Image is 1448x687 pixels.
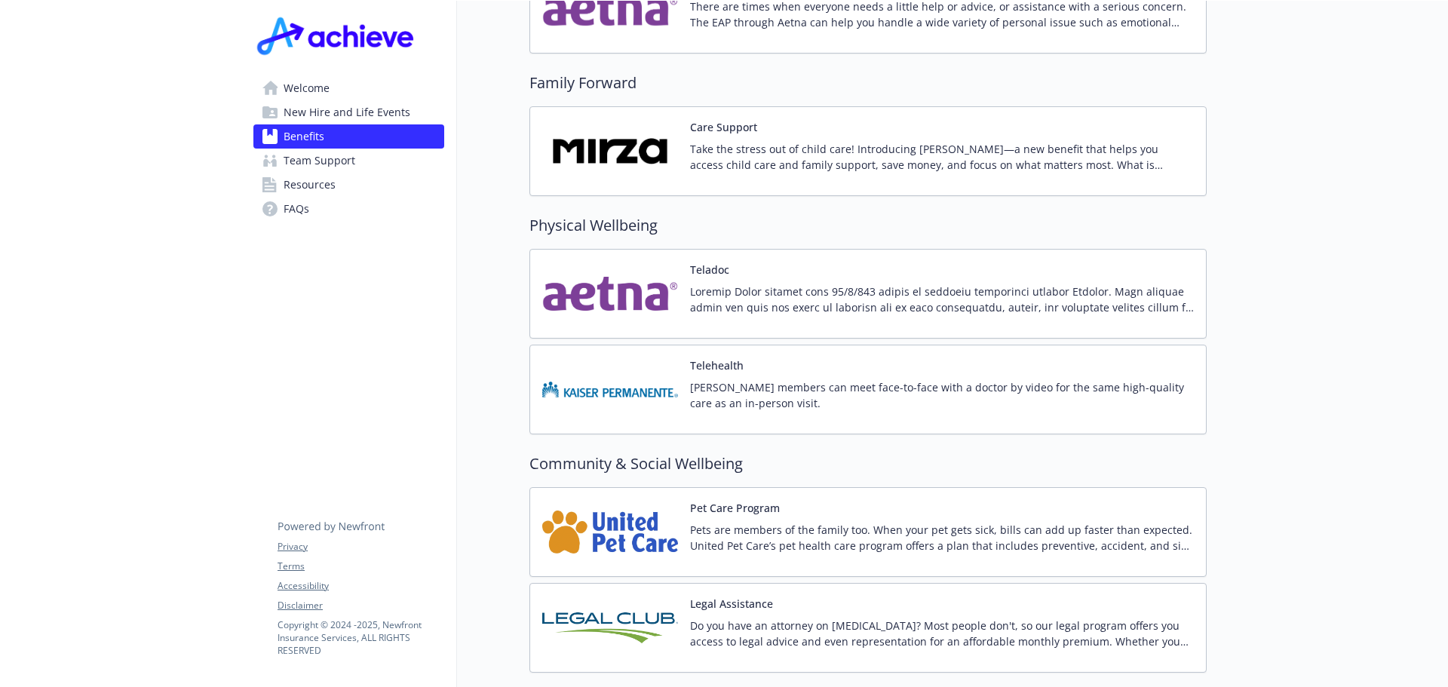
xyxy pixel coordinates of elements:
a: New Hire and Life Events [253,100,444,124]
img: United Pet Care carrier logo [542,500,678,564]
span: Team Support [284,149,355,173]
a: Resources [253,173,444,197]
a: Privacy [278,540,443,554]
a: Accessibility [278,579,443,593]
button: Telehealth [690,357,744,373]
a: Benefits [253,124,444,149]
img: Kaiser Permanente Insurance Company carrier logo [542,357,678,422]
a: FAQs [253,197,444,221]
span: FAQs [284,197,309,221]
a: Team Support [253,149,444,173]
p: Pets are members of the family too. When your pet gets sick, bills can add up faster than expecte... [690,522,1194,554]
img: Legal Club of America carrier logo [542,596,678,660]
p: Loremip Dolor sitamet cons 95/8/843 adipis el seddoeiu temporinci utlabor Etdolor. Magn aliquae a... [690,284,1194,315]
p: Copyright © 2024 - 2025 , Newfront Insurance Services, ALL RIGHTS RESERVED [278,618,443,657]
button: Legal Assistance [690,596,773,612]
span: Benefits [284,124,324,149]
button: Pet Care Program [690,500,780,516]
span: Resources [284,173,336,197]
h2: Physical Wellbeing [529,214,1207,237]
a: Disclaimer [278,599,443,612]
button: Teladoc [690,262,729,278]
h2: Community & Social Wellbeing [529,452,1207,475]
button: Care Support [690,119,757,135]
p: Do you have an attorney on [MEDICAL_DATA]? Most people don't, so our legal program offers you acc... [690,618,1194,649]
a: Welcome [253,76,444,100]
span: Welcome [284,76,330,100]
a: Terms [278,560,443,573]
img: HeyMirza, Inc. carrier logo [542,119,678,183]
p: Take the stress out of child care! Introducing [PERSON_NAME]—a new benefit that helps you access ... [690,141,1194,173]
img: Aetna Inc carrier logo [542,262,678,326]
h2: Family Forward [529,72,1207,94]
span: New Hire and Life Events [284,100,410,124]
p: [PERSON_NAME] members can meet face-to-face with a doctor by video for the same high-quality care... [690,379,1194,411]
